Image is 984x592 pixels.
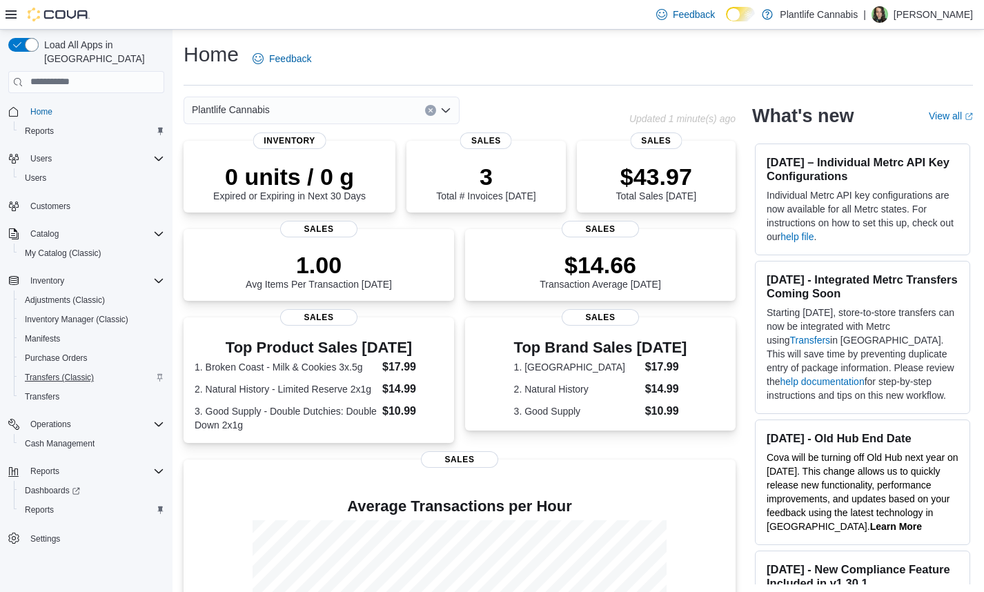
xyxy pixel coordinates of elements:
[19,435,100,452] a: Cash Management
[14,329,170,348] button: Manifests
[195,498,725,515] h4: Average Transactions per Hour
[19,388,164,405] span: Transfers
[894,6,973,23] p: [PERSON_NAME]
[195,339,443,356] h3: Top Product Sales [DATE]
[872,6,888,23] div: Jade Staines
[25,295,105,306] span: Adjustments (Classic)
[14,434,170,453] button: Cash Management
[25,314,128,325] span: Inventory Manager (Classic)
[19,123,59,139] a: Reports
[30,533,60,544] span: Settings
[25,372,94,383] span: Transfers (Classic)
[25,531,66,547] a: Settings
[25,463,164,480] span: Reports
[14,368,170,387] button: Transfers (Classic)
[25,126,54,137] span: Reports
[3,149,170,168] button: Users
[25,438,95,449] span: Cash Management
[14,481,170,500] a: Dashboards
[19,350,93,366] a: Purchase Orders
[19,170,164,186] span: Users
[645,381,687,397] dd: $14.99
[247,45,317,72] a: Feedback
[514,382,640,396] dt: 2. Natural History
[19,330,66,347] a: Manifests
[280,221,357,237] span: Sales
[25,416,77,433] button: Operations
[514,339,687,356] h3: Top Brand Sales [DATE]
[269,52,311,66] span: Feedback
[14,348,170,368] button: Purchase Orders
[767,562,958,590] h3: [DATE] - New Compliance Feature Included in v1.30.1
[630,132,682,149] span: Sales
[19,350,164,366] span: Purchase Orders
[436,163,535,201] div: Total # Invoices [DATE]
[780,231,814,242] a: help file
[19,330,164,347] span: Manifests
[39,38,164,66] span: Load All Apps in [GEOGRAPHIC_DATA]
[30,153,52,164] span: Users
[30,106,52,117] span: Home
[19,482,86,499] a: Dashboards
[514,404,640,418] dt: 3. Good Supply
[25,103,58,120] a: Home
[19,369,99,386] a: Transfers (Classic)
[14,244,170,263] button: My Catalog (Classic)
[25,150,164,167] span: Users
[3,271,170,290] button: Inventory
[562,221,639,237] span: Sales
[28,8,90,21] img: Cova
[195,404,377,432] dt: 3. Good Supply - Double Dutchies: Double Down 2x1g
[645,359,687,375] dd: $17.99
[25,416,164,433] span: Operations
[19,245,164,262] span: My Catalog (Classic)
[19,292,110,308] a: Adjustments (Classic)
[25,463,65,480] button: Reports
[752,105,854,127] h2: What's new
[629,113,736,124] p: Updated 1 minute(s) ago
[3,101,170,121] button: Home
[870,521,922,532] a: Learn More
[30,201,70,212] span: Customers
[767,155,958,183] h3: [DATE] – Individual Metrc API Key Configurations
[25,172,46,184] span: Users
[25,150,57,167] button: Users
[14,168,170,188] button: Users
[25,333,60,344] span: Manifests
[280,309,357,326] span: Sales
[25,273,70,289] button: Inventory
[25,504,54,515] span: Reports
[767,188,958,244] p: Individual Metrc API key configurations are now available for all Metrc states. For instructions ...
[25,353,88,364] span: Purchase Orders
[651,1,720,28] a: Feedback
[540,251,661,279] p: $14.66
[514,360,640,374] dt: 1. [GEOGRAPHIC_DATA]
[14,121,170,141] button: Reports
[965,112,973,121] svg: External link
[460,132,512,149] span: Sales
[382,359,443,375] dd: $17.99
[382,403,443,420] dd: $10.99
[25,391,59,402] span: Transfers
[540,251,661,290] div: Transaction Average [DATE]
[19,482,164,499] span: Dashboards
[780,6,858,23] p: Plantlife Cannabis
[25,273,164,289] span: Inventory
[767,273,958,300] h3: [DATE] - Integrated Metrc Transfers Coming Soon
[253,132,326,149] span: Inventory
[767,452,958,532] span: Cova will be turning off Old Hub next year on [DATE]. This change allows us to quickly release ne...
[767,431,958,445] h3: [DATE] - Old Hub End Date
[30,275,64,286] span: Inventory
[616,163,696,190] p: $43.97
[19,435,164,452] span: Cash Management
[25,226,64,242] button: Catalog
[14,310,170,329] button: Inventory Manager (Classic)
[14,500,170,520] button: Reports
[25,197,164,215] span: Customers
[726,7,755,21] input: Dark Mode
[195,382,377,396] dt: 2. Natural History - Limited Reserve 2x1g
[425,105,436,116] button: Clear input
[863,6,866,23] p: |
[25,485,80,496] span: Dashboards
